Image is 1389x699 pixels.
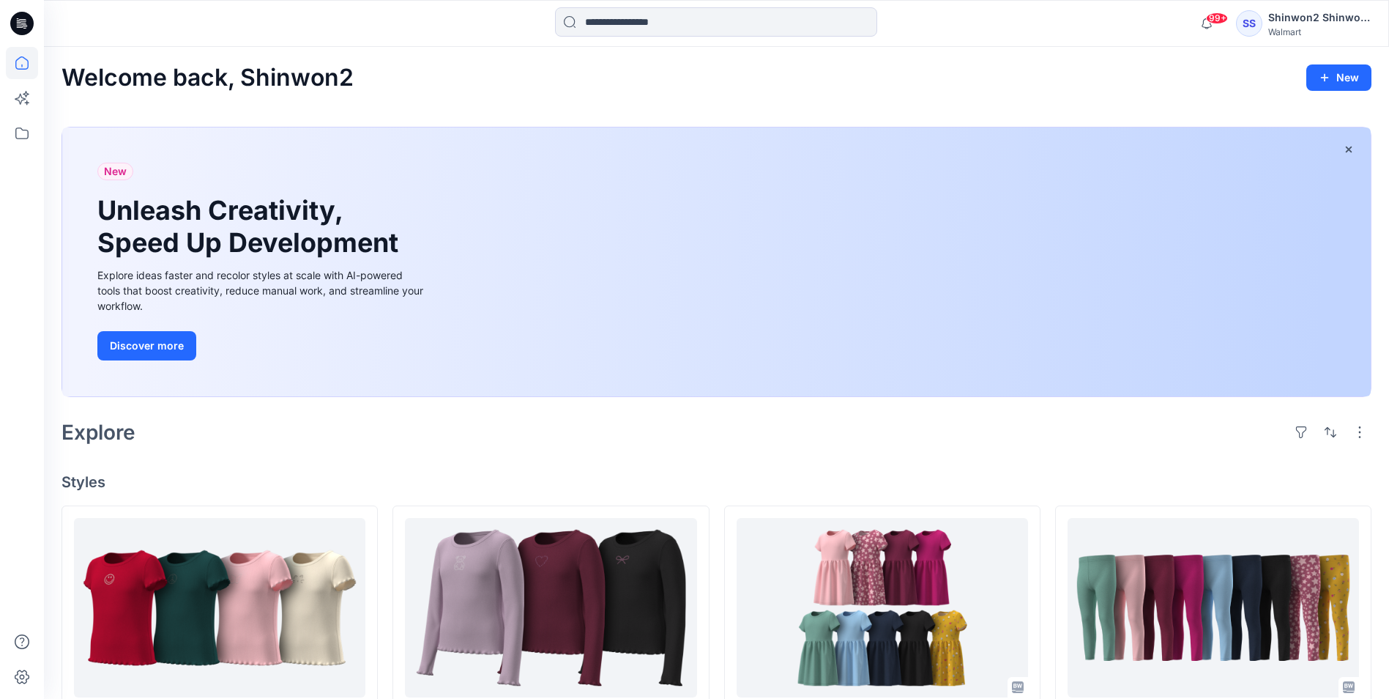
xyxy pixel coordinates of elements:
[1268,9,1371,26] div: Shinwon2 Shinwon2
[737,518,1028,698] a: HQ017082_PPFS_TG WN KNIT DRESS
[1068,518,1359,698] a: HQ017407_ADM_TG WN KINT PANT
[97,195,405,258] h1: Unleash Creativity, Speed Up Development
[1306,64,1371,91] button: New
[62,421,135,444] h2: Explore
[74,518,365,698] a: HQ020731_WN SS ICON TEE
[1268,26,1371,37] div: Walmart
[405,518,696,698] a: HQ018306_LS RIB TEE
[97,267,427,314] div: Explore ideas faster and recolor styles at scale with AI-powered tools that boost creativity, red...
[97,331,196,360] button: Discover more
[97,331,427,360] a: Discover more
[62,473,1371,491] h4: Styles
[1236,10,1262,37] div: SS
[104,163,127,180] span: New
[62,64,354,92] h2: Welcome back, Shinwon2
[1206,12,1228,24] span: 99+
